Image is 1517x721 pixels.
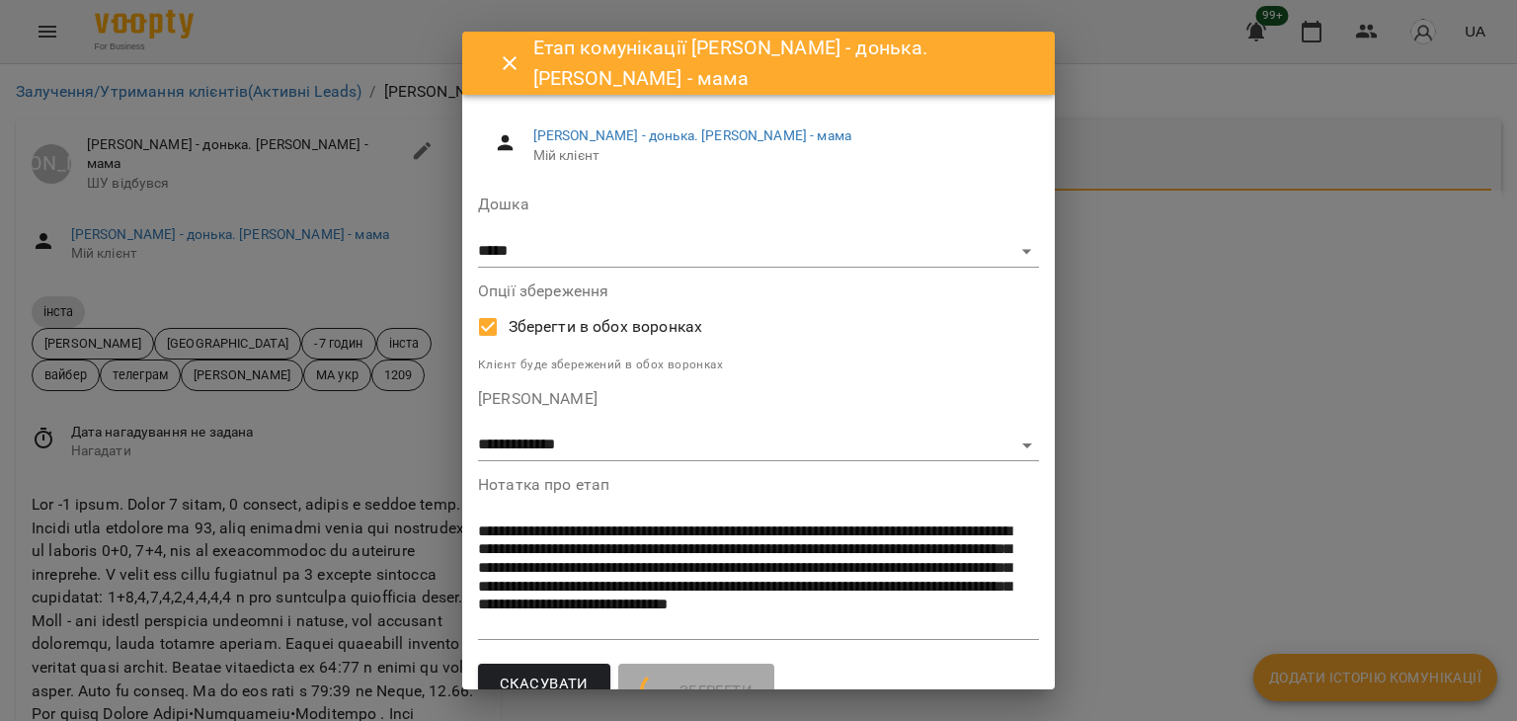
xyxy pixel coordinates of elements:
[478,197,1039,212] label: Дошка
[478,477,1039,493] label: Нотатка про етап
[486,40,533,87] button: Close
[478,664,610,705] button: Скасувати
[509,315,703,339] span: Зберегти в обох воронках
[500,672,589,697] span: Скасувати
[478,283,1039,299] label: Опції збереження
[533,146,1023,166] span: Мій клієнт
[478,356,1039,375] p: Клієнт буде збережений в обох воронках
[533,33,1031,95] h6: Етап комунікації [PERSON_NAME] - донька. [PERSON_NAME] - мама
[533,127,851,143] a: [PERSON_NAME] - донька. [PERSON_NAME] - мама
[478,391,1039,407] label: [PERSON_NAME]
